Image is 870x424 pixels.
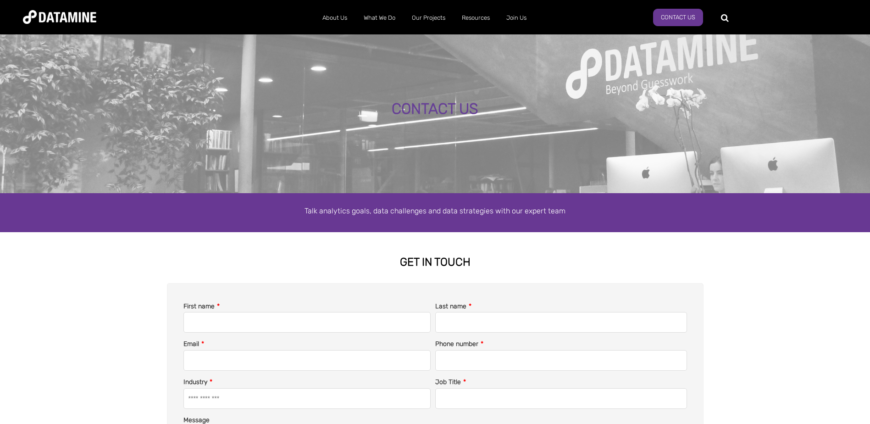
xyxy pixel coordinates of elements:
[435,378,461,386] span: Job Title
[355,6,404,30] a: What We Do
[183,378,207,386] span: Industry
[99,101,771,117] div: CONTACT US
[400,256,471,268] strong: GET IN TOUCH
[653,9,703,26] a: Contact Us
[435,340,478,348] span: Phone number
[23,10,96,24] img: Datamine
[305,206,565,215] span: Talk analytics goals, data challenges and data strategies with our expert team
[183,416,210,424] span: Message
[435,302,466,310] span: Last name
[404,6,454,30] a: Our Projects
[454,6,498,30] a: Resources
[183,340,199,348] span: Email
[183,302,215,310] span: First name
[498,6,535,30] a: Join Us
[314,6,355,30] a: About Us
